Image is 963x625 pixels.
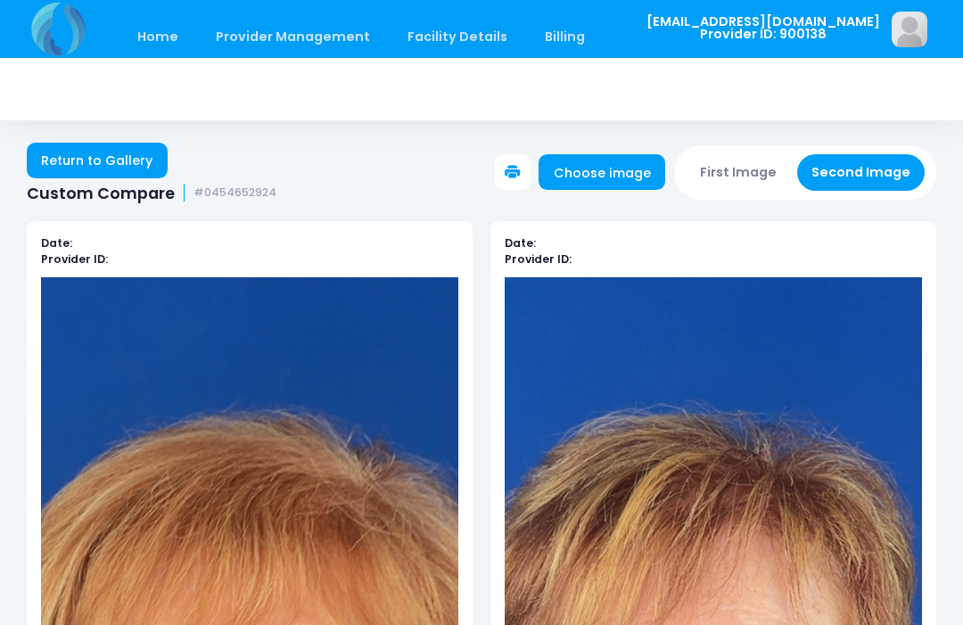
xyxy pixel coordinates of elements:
[646,15,880,41] span: [EMAIL_ADDRESS][DOMAIN_NAME] Provider ID: 900138
[27,143,168,178] a: Return to Gallery
[539,154,665,190] a: Choose image
[605,16,674,58] a: Staff
[198,16,387,58] a: Provider Management
[119,16,195,58] a: Home
[505,235,536,251] b: Date:
[797,154,926,191] button: Second Image
[27,184,175,202] span: Custom Compare
[41,251,108,267] b: Provider ID:
[41,235,72,251] b: Date:
[193,186,276,200] small: #0454652924
[686,154,792,191] button: First Image
[528,16,603,58] a: Billing
[505,251,572,267] b: Provider ID:
[892,12,927,47] img: image
[391,16,525,58] a: Facility Details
